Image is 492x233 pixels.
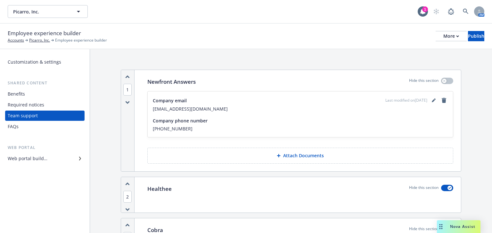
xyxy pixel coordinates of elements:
button: Picarro, Inc. [8,5,88,18]
div: Benefits [8,89,25,99]
a: Report a Bug [445,5,457,18]
button: Nova Assist [437,220,480,233]
span: Picarro, Inc. [13,8,69,15]
div: Shared content [5,80,85,86]
div: Customization & settings [8,57,61,67]
span: 2 [123,191,132,203]
div: More [443,31,459,41]
a: Accounts [8,37,24,43]
div: Web portal [5,144,85,151]
p: Hide this section [409,185,439,193]
button: 2 [123,193,132,200]
span: Employee experience builder [55,37,107,43]
a: Web portal builder [5,153,85,164]
button: 1 [123,86,132,93]
a: editPencil [430,97,438,104]
div: Web portal builder [8,153,47,164]
p: Healthee [147,185,172,193]
a: Start snowing [430,5,443,18]
a: Customization & settings [5,57,85,67]
span: Employee experience builder [8,29,81,37]
div: FAQs [8,121,19,132]
span: Company phone number [153,117,208,124]
span: Nova Assist [450,224,475,229]
div: 1 [422,6,428,12]
div: Team support [8,111,38,121]
span: Last modified on [DATE] [385,97,427,103]
p: Attach Documents [283,152,324,159]
div: Drag to move [437,220,445,233]
a: Search [459,5,472,18]
p: Newfront Answers [147,78,196,86]
span: [PHONE_NUMBER] [153,125,448,132]
span: Company email [153,97,187,104]
a: Picarro, Inc. [29,37,50,43]
p: Hide this section [409,78,439,86]
span: [EMAIL_ADDRESS][DOMAIN_NAME] [153,105,448,112]
a: Team support [5,111,85,121]
button: More [436,31,467,41]
button: Attach Documents [147,148,453,164]
span: 1 [123,84,132,96]
button: Publish [468,31,484,41]
a: Benefits [5,89,85,99]
a: FAQs [5,121,85,132]
a: remove [440,97,448,104]
div: Required notices [8,100,44,110]
a: Required notices [5,100,85,110]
